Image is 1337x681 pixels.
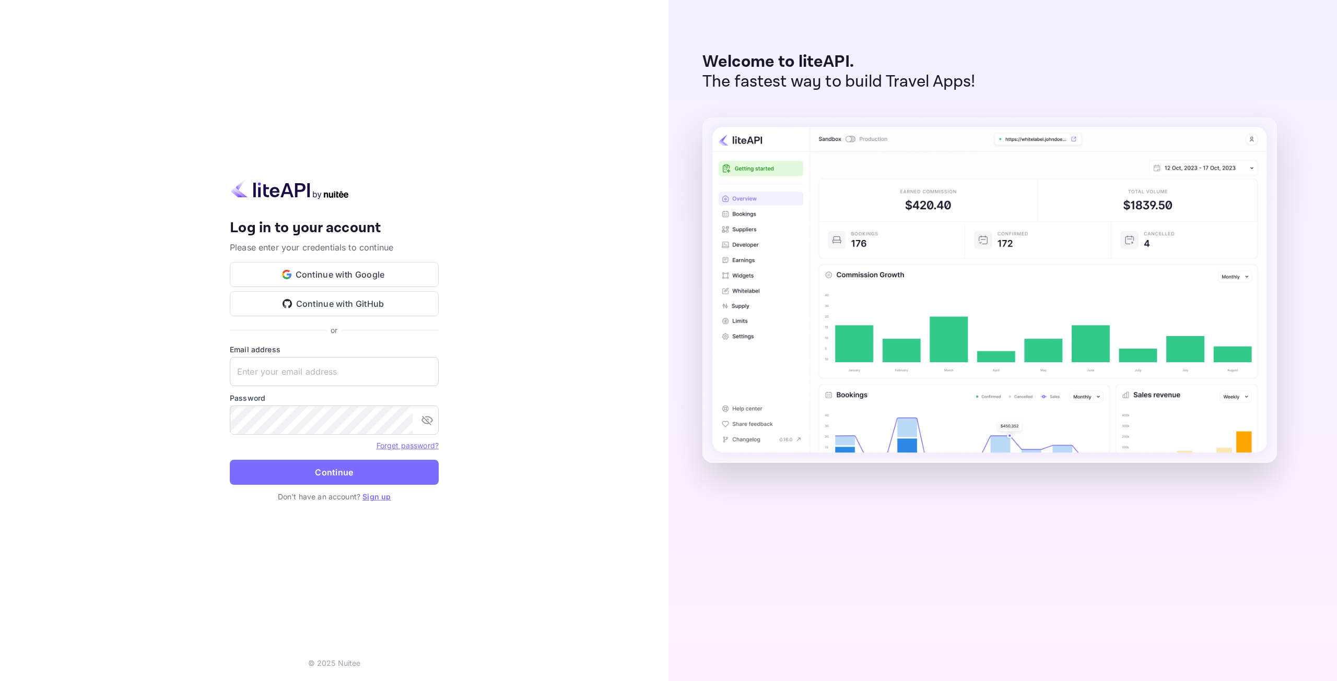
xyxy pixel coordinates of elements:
a: Forget password? [377,440,439,450]
p: Welcome to liteAPI. [702,52,976,72]
button: Continue [230,460,439,485]
a: Sign up [362,492,391,501]
button: Continue with Google [230,262,439,287]
button: Continue with GitHub [230,291,439,316]
label: Email address [230,344,439,355]
img: liteapi [230,179,350,199]
button: toggle password visibility [417,410,438,431]
p: The fastest way to build Travel Apps! [702,72,976,92]
p: Don't have an account? [230,491,439,502]
label: Password [230,392,439,403]
input: Enter your email address [230,357,439,386]
a: Forget password? [377,441,439,450]
h4: Log in to your account [230,219,439,237]
img: liteAPI Dashboard Preview [702,117,1277,463]
p: Please enter your credentials to continue [230,241,439,254]
p: © 2025 Nuitee [308,658,361,668]
p: or [331,325,337,336]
